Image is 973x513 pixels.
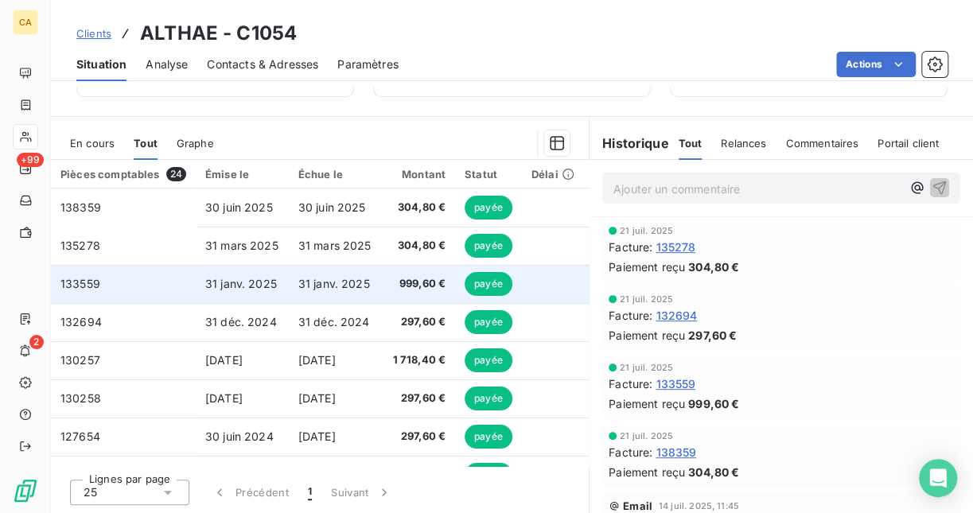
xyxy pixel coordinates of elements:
[13,478,38,503] img: Logo LeanPay
[465,234,512,258] span: payée
[17,153,44,167] span: +99
[590,134,669,153] h6: Historique
[13,10,38,35] div: CA
[688,327,737,344] span: 297,60 €
[609,307,652,324] span: Facture :
[836,52,916,77] button: Actions
[659,501,739,511] span: 14 juil. 2025, 11:45
[391,200,446,216] span: 304,80 €
[620,363,673,372] span: 21 juil. 2025
[205,277,277,290] span: 31 janv. 2025
[298,277,370,290] span: 31 janv. 2025
[205,168,279,181] div: Émise le
[609,464,685,480] span: Paiement reçu
[721,137,766,150] span: Relances
[465,272,512,296] span: payée
[878,137,939,150] span: Portail client
[391,238,446,254] span: 304,80 €
[391,168,446,181] div: Montant
[298,239,372,252] span: 31 mars 2025
[321,476,402,509] button: Suivant
[146,56,188,72] span: Analyse
[202,476,298,509] button: Précédent
[623,499,652,512] span: Email
[609,444,652,461] span: Facture :
[391,391,446,406] span: 297,60 €
[140,19,297,48] h3: ALTHAE - C1054
[620,226,673,235] span: 21 juil. 2025
[76,27,111,40] span: Clients
[60,200,101,214] span: 138359
[620,431,673,441] span: 21 juil. 2025
[465,196,512,220] span: payée
[688,395,739,412] span: 999,60 €
[207,56,318,72] span: Contacts & Adresses
[308,484,312,500] span: 1
[70,137,115,150] span: En cours
[465,463,512,487] span: payée
[76,25,111,41] a: Clients
[177,137,214,150] span: Graphe
[688,464,739,480] span: 304,80 €
[298,168,372,181] div: Échue le
[656,307,697,324] span: 132694
[465,387,512,410] span: payée
[298,200,366,214] span: 30 juin 2025
[166,167,186,181] span: 24
[656,239,695,255] span: 135278
[531,168,574,181] div: Délai
[391,429,446,445] span: 297,60 €
[60,429,100,443] span: 127654
[656,375,695,392] span: 133559
[465,348,512,372] span: payée
[13,156,37,181] a: +99
[134,137,158,150] span: Tout
[205,315,277,328] span: 31 déc. 2024
[919,459,957,497] div: Open Intercom Messenger
[60,315,102,328] span: 132694
[76,56,126,72] span: Situation
[298,429,336,443] span: [DATE]
[465,425,512,449] span: payée
[609,239,652,255] span: Facture :
[620,294,673,304] span: 21 juil. 2025
[785,137,858,150] span: Commentaires
[391,276,446,292] span: 999,60 €
[60,167,186,181] div: Pièces comptables
[609,327,685,344] span: Paiement reçu
[688,258,739,275] span: 304,80 €
[298,391,336,405] span: [DATE]
[205,239,278,252] span: 31 mars 2025
[60,239,100,252] span: 135278
[679,137,703,150] span: Tout
[609,258,685,275] span: Paiement reçu
[205,353,243,367] span: [DATE]
[298,353,336,367] span: [DATE]
[298,476,321,509] button: 1
[60,353,100,367] span: 130257
[656,444,696,461] span: 138359
[29,335,44,349] span: 2
[298,315,370,328] span: 31 déc. 2024
[205,200,273,214] span: 30 juin 2025
[465,168,512,181] div: Statut
[84,484,97,500] span: 25
[60,277,100,290] span: 133559
[391,314,446,330] span: 297,60 €
[391,352,446,368] span: 1 718,40 €
[609,375,652,392] span: Facture :
[205,391,243,405] span: [DATE]
[465,310,512,334] span: payée
[205,429,274,443] span: 30 juin 2024
[337,56,399,72] span: Paramètres
[60,391,101,405] span: 130258
[609,395,685,412] span: Paiement reçu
